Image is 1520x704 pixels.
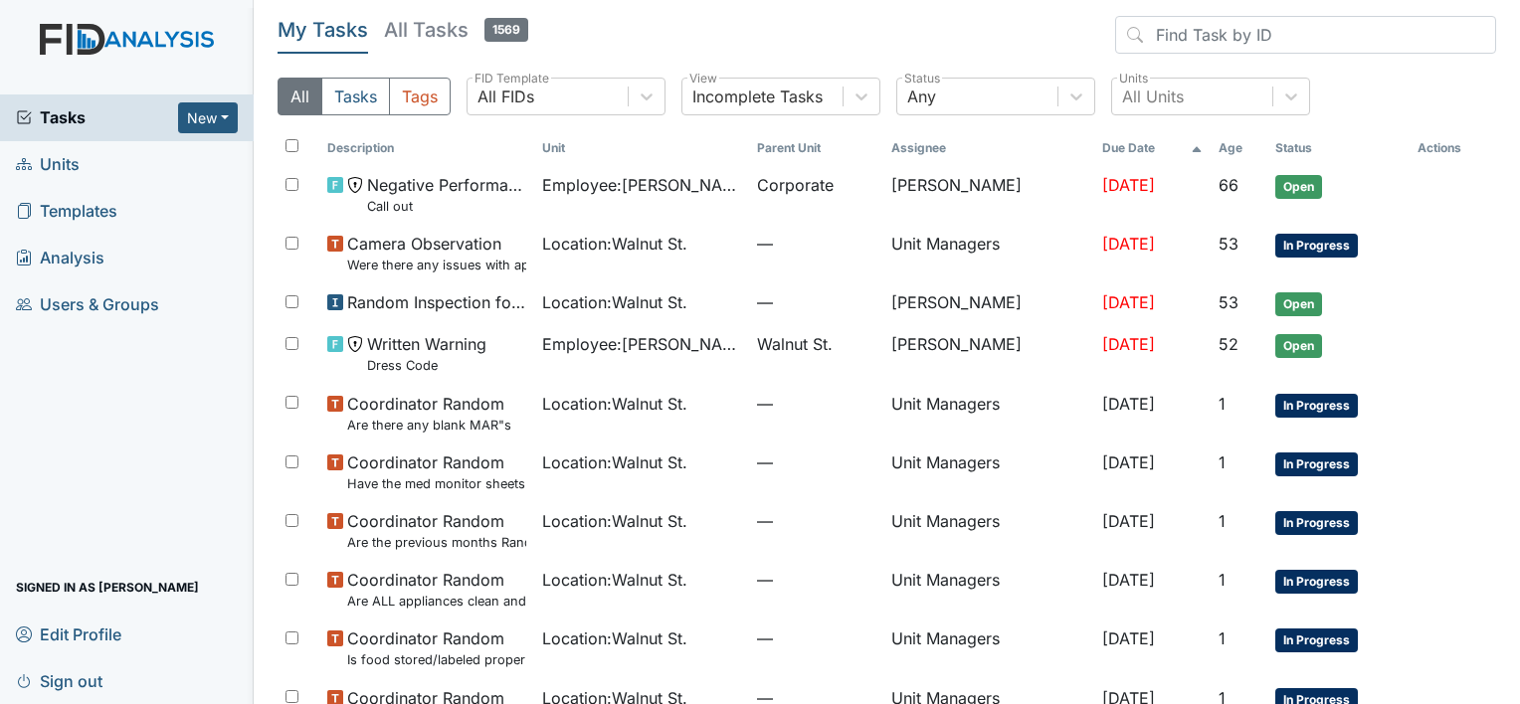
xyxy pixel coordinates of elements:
[367,356,486,375] small: Dress Code
[16,289,159,320] span: Users & Groups
[477,85,534,108] div: All FIDs
[1211,131,1268,165] th: Toggle SortBy
[1219,452,1226,472] span: 1
[757,568,874,592] span: —
[749,131,882,165] th: Toggle SortBy
[347,509,526,552] span: Coordinator Random Are the previous months Random Inspections completed?
[1102,570,1155,590] span: [DATE]
[1275,234,1358,258] span: In Progress
[16,196,117,227] span: Templates
[883,384,1094,442] td: Unit Managers
[883,501,1094,560] td: Unit Managers
[1275,452,1358,476] span: In Progress
[883,165,1094,224] td: [PERSON_NAME]
[347,626,526,669] span: Coordinator Random Is food stored/labeled properly?
[542,232,687,256] span: Location : Walnut St.
[319,131,534,165] th: Toggle SortBy
[347,533,526,552] small: Are the previous months Random Inspections completed?
[1219,292,1238,312] span: 53
[1102,452,1155,472] span: [DATE]
[1275,175,1322,199] span: Open
[1275,394,1358,418] span: In Progress
[1219,394,1226,414] span: 1
[542,290,687,314] span: Location : Walnut St.
[178,102,238,133] button: New
[1219,175,1238,195] span: 66
[278,78,451,115] div: Type filter
[1102,292,1155,312] span: [DATE]
[883,131,1094,165] th: Assignee
[907,85,936,108] div: Any
[347,450,526,493] span: Coordinator Random Have the med monitor sheets been filled out?
[757,509,874,533] span: —
[757,626,874,650] span: —
[1219,334,1238,354] span: 52
[16,618,121,649] span: Edit Profile
[1219,511,1226,531] span: 1
[883,442,1094,501] td: Unit Managers
[1102,628,1155,648] span: [DATE]
[1102,511,1155,531] span: [DATE]
[542,450,687,474] span: Location : Walnut St.
[16,105,178,129] a: Tasks
[883,560,1094,618] td: Unit Managers
[367,332,486,375] span: Written Warning Dress Code
[692,85,823,108] div: Incomplete Tasks
[16,572,199,603] span: Signed in as [PERSON_NAME]
[16,665,102,696] span: Sign out
[278,16,368,44] h5: My Tasks
[542,392,687,416] span: Location : Walnut St.
[278,78,322,115] button: All
[883,618,1094,677] td: Unit Managers
[16,243,104,273] span: Analysis
[384,16,528,44] h5: All Tasks
[347,256,526,274] small: Were there any issues with applying topical medications? ( Starts at the top of MAR and works the...
[285,139,298,152] input: Toggle All Rows Selected
[367,173,526,216] span: Negative Performance Review Call out
[883,282,1094,324] td: [PERSON_NAME]
[1275,292,1322,316] span: Open
[1102,175,1155,195] span: [DATE]
[1275,628,1358,652] span: In Progress
[1122,85,1184,108] div: All Units
[484,18,528,42] span: 1569
[542,173,741,197] span: Employee : [PERSON_NAME]
[1275,511,1358,535] span: In Progress
[347,232,526,274] span: Camera Observation Were there any issues with applying topical medications? ( Starts at the top o...
[321,78,390,115] button: Tasks
[757,392,874,416] span: —
[347,416,511,435] small: Are there any blank MAR"s
[542,332,741,356] span: Employee : [PERSON_NAME][GEOGRAPHIC_DATA]
[1219,570,1226,590] span: 1
[367,197,526,216] small: Call out
[542,626,687,650] span: Location : Walnut St.
[542,509,687,533] span: Location : Walnut St.
[757,450,874,474] span: —
[1102,234,1155,254] span: [DATE]
[347,392,511,435] span: Coordinator Random Are there any blank MAR"s
[542,568,687,592] span: Location : Walnut St.
[534,131,749,165] th: Toggle SortBy
[347,650,526,669] small: Is food stored/labeled properly?
[389,78,451,115] button: Tags
[1267,131,1410,165] th: Toggle SortBy
[757,290,874,314] span: —
[1102,334,1155,354] span: [DATE]
[1115,16,1496,54] input: Find Task by ID
[1094,131,1211,165] th: Toggle SortBy
[1275,334,1322,358] span: Open
[347,290,526,314] span: Random Inspection for Evening
[1410,131,1496,165] th: Actions
[757,232,874,256] span: —
[347,474,526,493] small: Have the med monitor sheets been filled out?
[1219,234,1238,254] span: 53
[1102,394,1155,414] span: [DATE]
[883,324,1094,383] td: [PERSON_NAME]
[757,332,833,356] span: Walnut St.
[1219,628,1226,648] span: 1
[16,149,80,180] span: Units
[1275,570,1358,594] span: In Progress
[757,173,834,197] span: Corporate
[347,568,526,611] span: Coordinator Random Are ALL appliances clean and working properly?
